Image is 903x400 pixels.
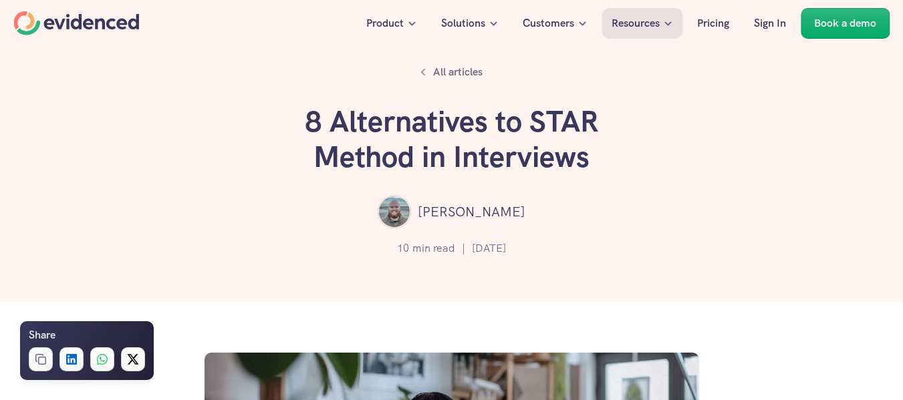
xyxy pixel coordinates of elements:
a: Home [13,11,139,35]
a: Pricing [687,8,739,39]
p: Product [366,15,404,32]
h1: 8 Alternatives to STAR Method in Interviews [251,104,652,175]
img: "" [378,195,411,228]
p: Customers [523,15,574,32]
p: Resources [612,15,660,32]
p: 10 [397,240,409,257]
p: [DATE] [472,240,506,257]
p: Sign In [754,15,786,32]
a: All articles [413,60,490,84]
p: | [462,240,465,257]
p: min read [412,240,455,257]
p: [PERSON_NAME] [418,201,525,222]
p: All articles [433,63,483,81]
a: Book a demo [801,8,890,39]
p: Pricing [697,15,729,32]
p: Book a demo [814,15,876,32]
p: Solutions [441,15,485,32]
a: Sign In [744,8,796,39]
